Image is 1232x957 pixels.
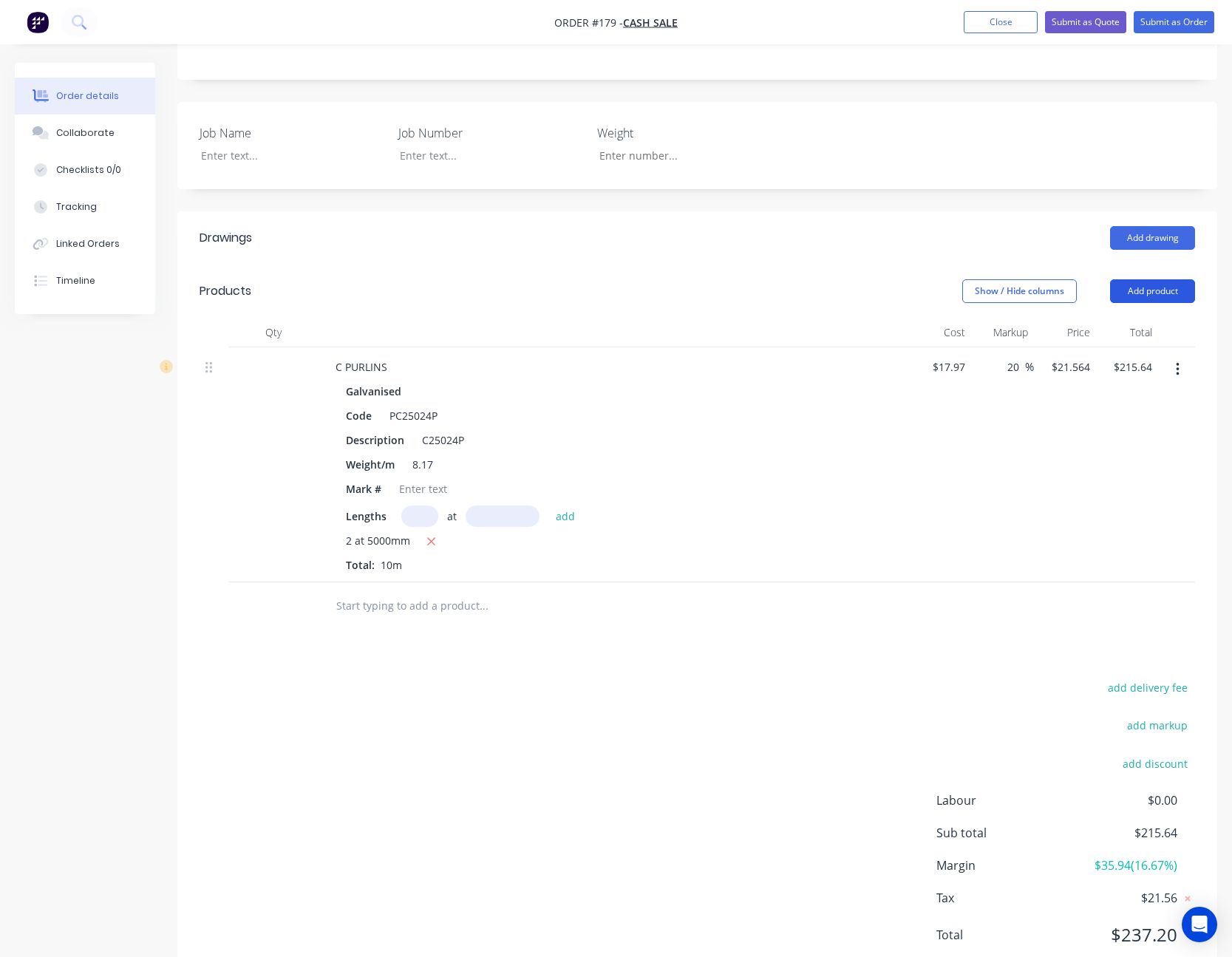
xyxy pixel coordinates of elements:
div: Drawings [200,229,252,247]
span: at [447,508,457,524]
span: Order #179 - [554,16,623,30]
span: Margin [936,856,1068,874]
div: Price [1034,318,1096,347]
div: Description [340,429,410,451]
input: Enter number... [587,145,782,167]
button: add markup [1119,715,1195,735]
a: Cash Sale [623,16,678,30]
div: Markup [971,318,1033,347]
span: Lengths [346,508,387,524]
button: Tracking [15,188,155,225]
span: Tax [936,889,1068,907]
span: Labour [936,791,1068,809]
div: 8.17 [406,454,439,475]
div: Open Intercom Messenger [1182,907,1217,942]
button: Submit as Quote [1045,11,1126,33]
span: $215.64 [1068,824,1177,842]
span: Total [936,926,1068,944]
label: Job Name [200,124,384,142]
span: $21.56 [1068,889,1177,907]
label: Job Number [398,124,583,142]
div: PC25024P [384,405,443,426]
button: Checklists 0/0 [15,151,155,188]
span: Sub total [936,824,1068,842]
span: 2 at 5000mm [346,533,410,551]
div: C25024P [416,429,470,451]
div: Checklists 0/0 [56,163,121,177]
button: Submit as Order [1134,11,1214,33]
div: Collaborate [56,126,115,140]
div: Qty [229,318,318,347]
button: Order details [15,78,155,115]
span: 10m [375,558,408,572]
span: $35.94 ( 16.67 %) [1068,856,1177,874]
button: Add drawing [1110,226,1195,250]
button: Close [964,11,1038,33]
div: Code [340,405,378,426]
div: Tracking [56,200,97,214]
span: Total: [346,558,375,572]
div: Order details [56,89,119,103]
button: add delivery fee [1100,678,1195,698]
button: add discount [1114,753,1195,773]
button: Show / Hide columns [962,279,1077,303]
div: Timeline [56,274,95,287]
div: Products [200,282,251,300]
input: Start typing to add a product... [336,591,631,621]
div: Galvanised [346,381,407,402]
span: $237.20 [1068,922,1177,948]
img: Factory [27,11,49,33]
div: Total [1096,318,1158,347]
div: Cost [909,318,971,347]
button: Add product [1110,279,1195,303]
div: Linked Orders [56,237,120,251]
div: C PURLINS [324,356,399,378]
span: $0.00 [1068,791,1177,809]
span: % [1025,358,1034,375]
button: add [548,505,583,525]
button: Linked Orders [15,225,155,262]
label: Weight [597,124,782,142]
div: Mark # [340,478,387,500]
div: Weight/m [340,454,401,475]
button: Collaborate [15,115,155,151]
button: Timeline [15,262,155,299]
